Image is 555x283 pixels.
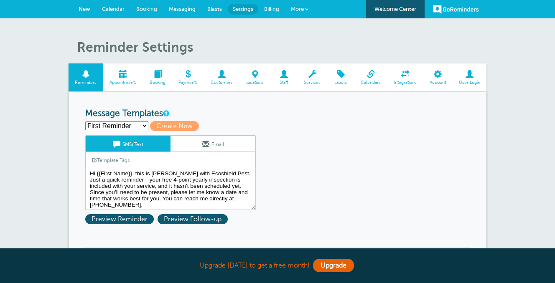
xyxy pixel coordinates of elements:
[86,136,171,152] a: SMS/Text
[86,152,136,168] a: Template Tags
[228,4,258,15] a: Settings
[158,214,228,224] span: Preview Follow-up
[291,6,304,12] span: More
[85,109,470,119] h3: Message Templates
[102,6,125,12] span: Calendar
[85,214,154,224] span: Preview Reminder
[456,80,482,85] span: User Login
[233,6,253,12] span: Settings
[243,80,266,85] span: Locations
[107,80,139,85] span: Appointments
[270,63,298,91] a: Staff
[204,63,239,91] a: Customers
[150,121,199,131] span: Create New
[387,63,423,91] a: Integrations
[158,215,230,223] a: Preview Follow-up
[264,6,279,12] span: Billing
[163,111,168,116] a: This is the wording for your reminder and follow-up messages. You can create multiple templates i...
[208,80,235,85] span: Customers
[298,63,327,91] a: Services
[136,6,157,12] span: Booking
[392,80,419,85] span: Integrations
[327,63,354,91] a: Labels
[171,136,255,152] a: Email
[331,80,350,85] span: Labels
[176,80,200,85] span: Payments
[207,6,222,12] span: Blasts
[77,39,486,55] h1: Reminder Settings
[169,6,196,12] span: Messaging
[148,80,168,85] span: Booking
[423,63,452,91] a: Account
[275,80,293,85] span: Staff
[313,259,354,272] a: Upgrade
[85,215,158,223] a: Preview Reminder
[239,63,270,91] a: Locations
[452,63,486,91] a: User Login
[103,63,143,91] a: Appointments
[427,80,448,85] span: Account
[85,247,470,271] h3: Message Sequences
[69,257,486,275] div: Upgrade [DATE] to get a free month!
[172,63,204,91] a: Payments
[354,63,387,91] a: Calendars
[85,168,256,210] textarea: Hi {{First Name}}, this is [PERSON_NAME] with Ecoshield Pest. Just a quick reminder—your free 4-p...
[79,6,90,12] span: New
[302,80,323,85] span: Services
[143,63,172,91] a: Booking
[150,122,203,130] a: Create New
[359,80,383,85] span: Calendars
[73,80,99,85] span: Reminders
